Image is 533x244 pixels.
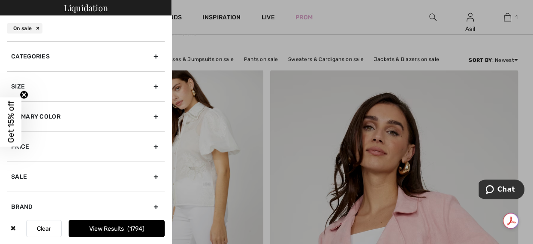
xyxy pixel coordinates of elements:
button: View Results1794 [69,220,165,237]
div: Categories [7,41,165,71]
div: Price [7,131,165,162]
div: Size [7,71,165,101]
iframe: Opens a widget where you can chat to one of our agents [479,180,524,201]
div: On sale [7,23,42,34]
button: Close teaser [20,91,28,99]
div: ✖ [7,220,19,237]
span: 1794 [127,225,145,232]
div: Primary Color [7,101,165,131]
button: Clear [26,220,62,237]
div: Brand [7,192,165,222]
span: Get 15% off [6,101,16,143]
div: Sale [7,162,165,192]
